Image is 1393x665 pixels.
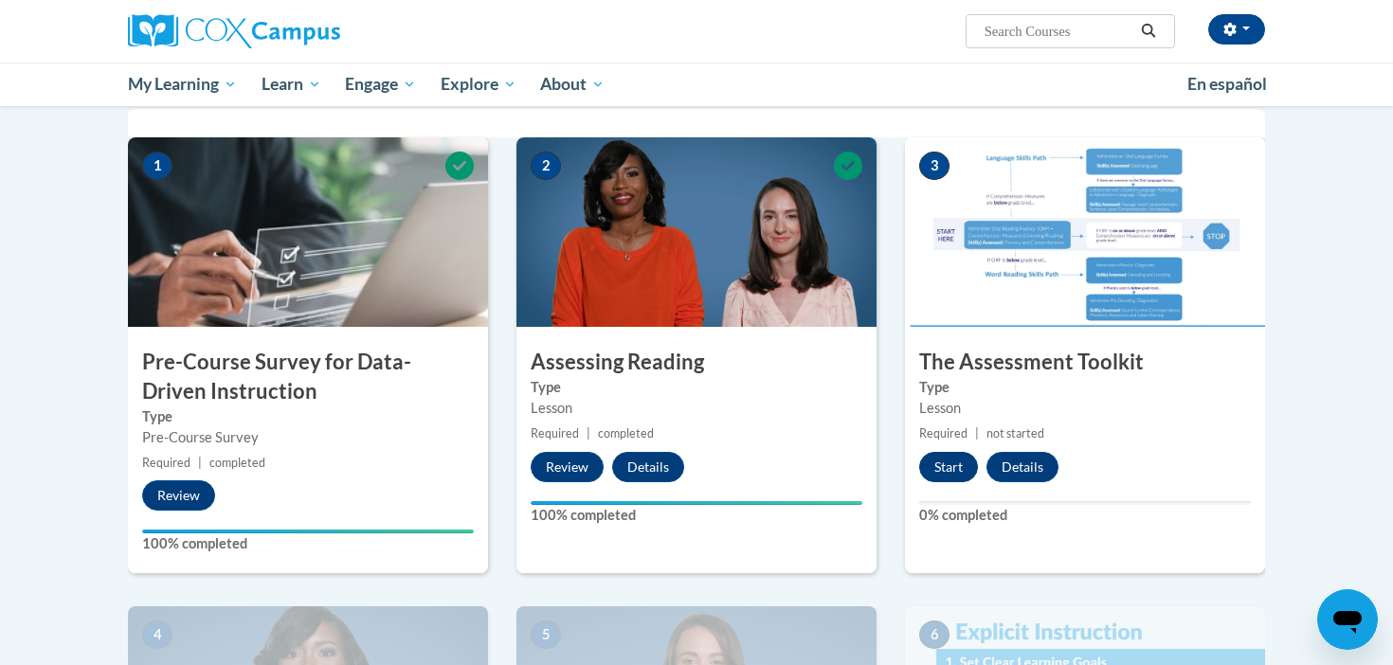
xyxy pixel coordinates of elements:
img: Course Image [128,137,488,327]
input: Search Courses [983,20,1134,43]
label: Type [531,377,862,398]
span: | [198,456,202,470]
label: Type [919,377,1251,398]
button: Details [612,452,684,482]
div: Lesson [919,398,1251,419]
span: 2 [531,152,561,180]
span: About [540,73,605,96]
a: About [529,63,618,106]
button: Start [919,452,978,482]
span: My Learning [128,73,237,96]
span: Engage [345,73,416,96]
span: 4 [142,620,172,649]
label: Type [142,406,474,427]
img: Course Image [516,137,877,327]
span: En español [1187,74,1267,94]
button: Search [1134,20,1163,43]
span: 5 [531,620,561,649]
a: My Learning [116,63,249,106]
a: En español [1175,64,1279,104]
span: Required [142,456,190,470]
label: 0% completed [919,505,1251,526]
span: Explore [441,73,516,96]
button: Review [531,452,604,482]
div: Lesson [531,398,862,419]
a: Cox Campus [128,14,488,48]
img: Cox Campus [128,14,340,48]
a: Explore [428,63,529,106]
div: Main menu [99,63,1293,106]
span: Required [919,426,968,440]
button: Account Settings [1208,14,1265,45]
span: 3 [919,152,950,180]
span: Required [531,426,579,440]
a: Learn [249,63,334,106]
h3: The Assessment Toolkit [905,348,1265,377]
a: Engage [333,63,428,106]
label: 100% completed [142,533,474,554]
img: Course Image [905,137,1265,327]
span: completed [209,456,265,470]
button: Review [142,480,215,511]
span: completed [598,426,654,440]
h3: Pre-Course Survey for Data-Driven Instruction [128,348,488,406]
iframe: Button to launch messaging window [1317,589,1378,650]
button: Details [986,452,1058,482]
span: not started [986,426,1044,440]
div: Your progress [531,501,862,505]
span: 6 [919,620,950,649]
span: 1 [142,152,172,180]
label: 100% completed [531,505,862,526]
h3: Assessing Reading [516,348,877,377]
div: Your progress [142,530,474,533]
span: Learn [262,73,321,96]
div: Pre-Course Survey [142,427,474,448]
span: | [975,426,979,440]
span: | [587,426,590,440]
